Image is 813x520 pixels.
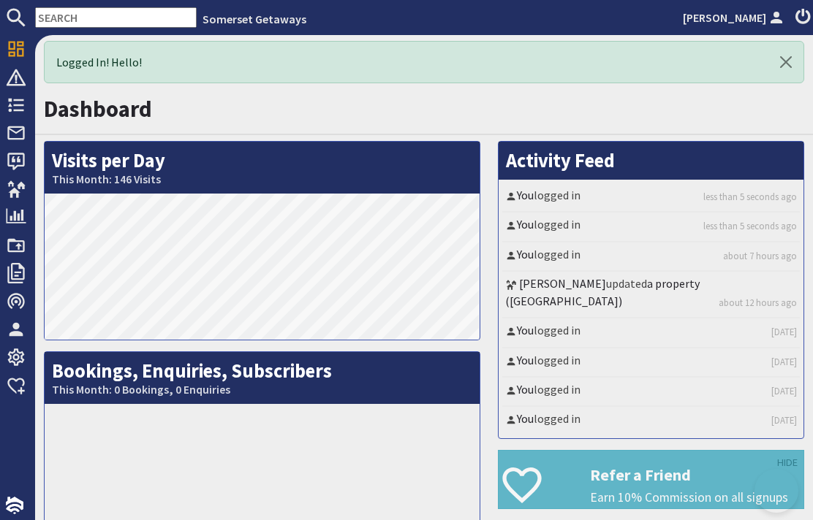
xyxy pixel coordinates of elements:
iframe: Toggle Customer Support [755,469,798,513]
h2: Bookings, Enquiries, Subscribers [45,352,480,404]
a: You [517,411,534,426]
a: [DATE] [771,413,797,427]
a: Refer a Friend Earn 10% Commission on all signups [498,450,804,509]
li: logged in [502,407,800,435]
a: You [517,353,534,367]
a: less than 5 seconds ago [703,219,797,233]
a: You [517,247,534,261]
li: logged in [502,378,800,407]
li: updated [502,272,800,318]
h2: Visits per Day [45,142,480,194]
a: [DATE] [771,325,797,339]
a: about 12 hours ago [719,296,797,310]
a: You [517,323,534,337]
a: less than 5 seconds ago [703,190,797,204]
a: about 7 hours ago [723,249,797,263]
small: This Month: 0 Bookings, 0 Enquiries [52,383,472,397]
a: [DATE] [771,355,797,369]
a: HIDE [777,455,798,471]
a: Dashboard [44,94,152,123]
input: SEARCH [35,7,197,28]
li: logged in [502,213,800,242]
h3: Refer a Friend [590,465,803,484]
a: [DATE] [771,384,797,398]
li: logged in [502,183,800,213]
p: Earn 10% Commission on all signups [590,488,803,507]
a: Activity Feed [506,148,615,172]
img: staytech_i_w-64f4e8e9ee0a9c174fd5317b4b171b261742d2d393467e5bdba4413f4f884c10.svg [6,497,23,514]
li: logged in [502,348,800,378]
div: Logged In! Hello! [44,41,804,83]
small: This Month: 146 Visits [52,172,472,186]
li: logged in [502,242,800,272]
a: You [517,188,534,202]
a: [PERSON_NAME] [683,9,787,26]
a: Somerset Getaways [203,12,306,26]
a: [PERSON_NAME] [519,276,606,291]
a: You [517,217,534,232]
a: You [517,382,534,397]
li: logged in [502,318,800,348]
a: a property ([GEOGRAPHIC_DATA]) [505,276,700,308]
